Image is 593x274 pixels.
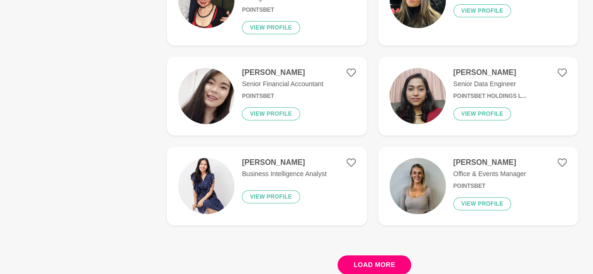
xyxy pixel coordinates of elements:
a: [PERSON_NAME]Business Intelligence AnalystView profile [167,147,367,225]
p: Business Intelligence Analyst [242,169,327,179]
a: [PERSON_NAME]Office & Events ManagerPointsBetView profile [378,147,578,225]
p: Senior Data Engineer [453,79,526,89]
h4: [PERSON_NAME] [242,158,327,167]
button: View profile [453,4,511,17]
img: 3547bb80137121348de9b9a6be408da253ac1cf2-3001x2686.jpg [390,68,446,124]
img: 8e005223c845d05546f706dd446594da7b7719e7-252x248.png [178,68,234,124]
h6: PointsBet [242,7,355,14]
h6: PointsBet [242,93,323,100]
h6: PointsBet [453,183,526,190]
button: View profile [242,107,300,120]
p: Office & Events Manager [453,169,526,179]
a: [PERSON_NAME]Senior Data EngineerPointsBet Holdings L...View profile [378,57,578,135]
h6: PointsBet Holdings L... [453,93,526,100]
button: View profile [242,21,300,34]
img: fd26762b9671a3dc11e6851997a3594ba1c8c236-2722x3631.jpg [390,158,446,214]
h4: [PERSON_NAME] [242,68,323,77]
button: View profile [453,197,511,210]
img: 6c4d921d149bb557d3501b4550920f68a8c38a71-3737x4827.jpg [178,158,234,214]
h4: [PERSON_NAME] [453,158,526,167]
p: Senior Financial Accountant [242,79,323,89]
a: [PERSON_NAME]Senior Financial AccountantPointsBetView profile [167,57,367,135]
button: View profile [453,107,511,120]
h4: [PERSON_NAME] [453,68,526,77]
button: View profile [242,190,300,203]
